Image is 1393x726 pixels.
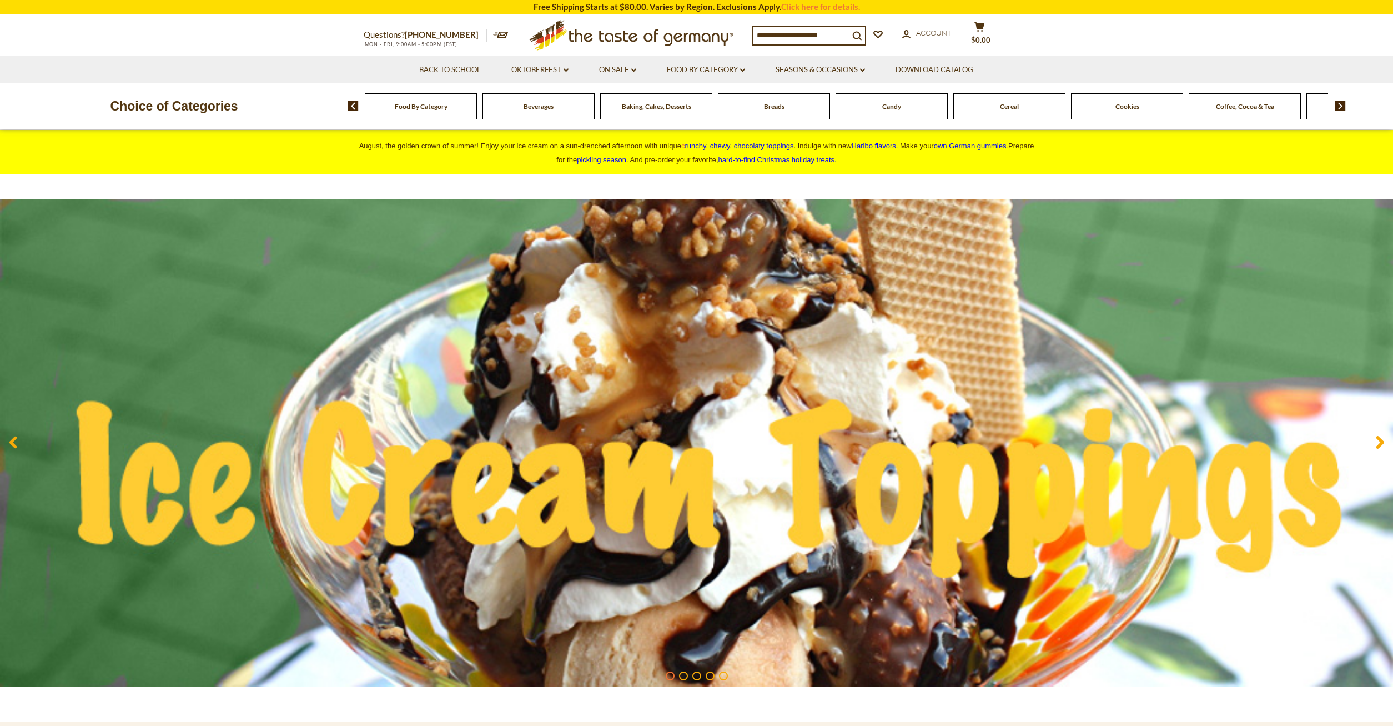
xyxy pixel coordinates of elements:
a: own German gummies. [934,142,1008,150]
a: Breads [764,102,784,111]
a: Beverages [524,102,554,111]
a: Account [902,27,952,39]
a: hard-to-find Christmas holiday treats [718,156,835,164]
a: Baking, Cakes, Desserts [622,102,691,111]
a: On Sale [599,64,636,76]
img: next arrow [1335,101,1346,111]
span: $0.00 [971,36,990,44]
span: . [718,156,837,164]
a: Seasons & Occasions [776,64,865,76]
a: Haribo flavors [852,142,896,150]
a: Click here for details. [781,2,860,12]
span: MON - FRI, 9:00AM - 5:00PM (EST) [364,41,458,47]
a: Food By Category [667,64,745,76]
a: pickling season [577,156,626,164]
img: previous arrow [348,101,359,111]
span: own German gummies [934,142,1007,150]
button: $0.00 [963,22,997,49]
span: August, the golden crown of summer! Enjoy your ice cream on a sun-drenched afternoon with unique ... [359,142,1034,164]
a: crunchy, chewy, chocolaty toppings [681,142,794,150]
span: runchy, chewy, chocolaty toppings [685,142,793,150]
a: Cookies [1115,102,1139,111]
a: Cereal [1000,102,1019,111]
a: Back to School [419,64,481,76]
p: Questions? [364,28,487,42]
a: Food By Category [395,102,447,111]
a: Oktoberfest [511,64,569,76]
a: Candy [882,102,901,111]
a: Coffee, Cocoa & Tea [1216,102,1274,111]
a: Download Catalog [896,64,973,76]
span: Account [916,28,952,37]
a: [PHONE_NUMBER] [405,29,479,39]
